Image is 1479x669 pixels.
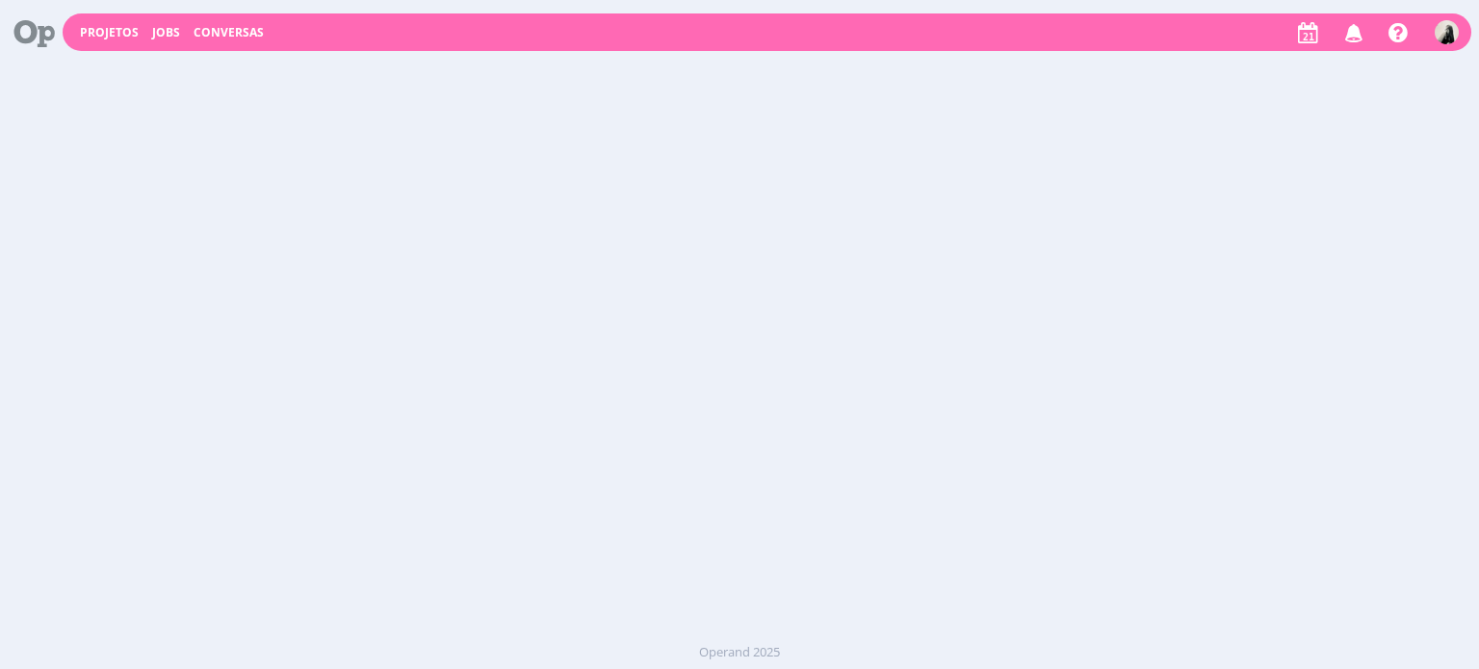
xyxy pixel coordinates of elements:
[194,24,264,40] a: Conversas
[80,24,139,40] a: Projetos
[188,25,270,40] button: Conversas
[152,24,180,40] a: Jobs
[1435,20,1459,44] img: R
[1434,15,1460,49] button: R
[146,25,186,40] button: Jobs
[74,25,144,40] button: Projetos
